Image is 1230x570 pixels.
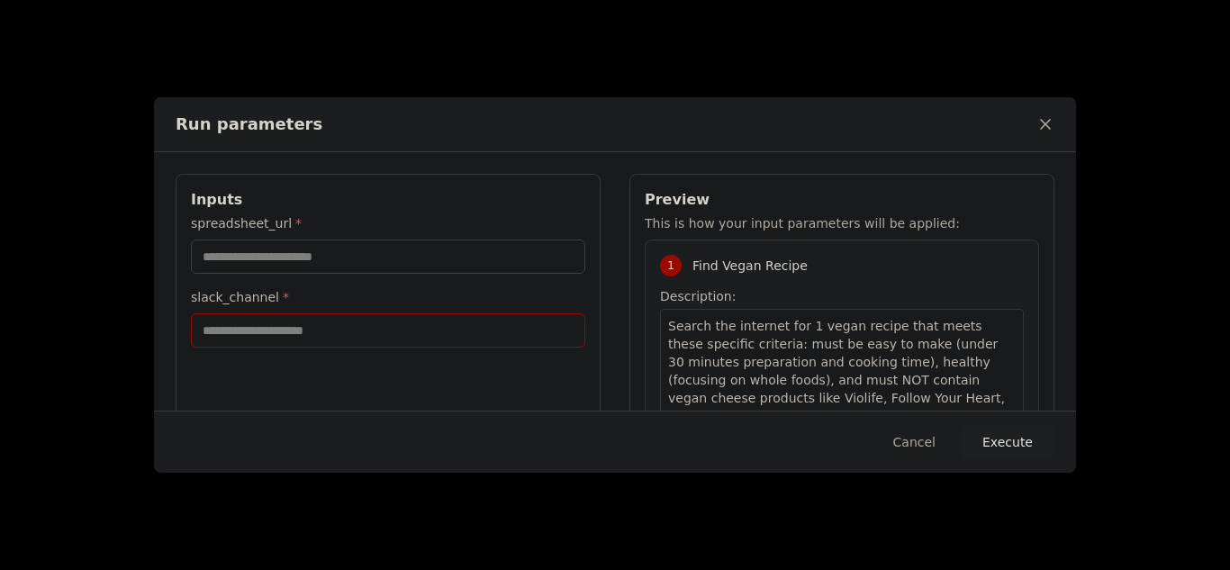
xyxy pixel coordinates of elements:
p: This is how your input parameters will be applied: [645,214,1039,232]
h3: Preview [645,189,1039,211]
label: slack_channel [191,288,585,306]
div: 1 [660,255,682,276]
button: Cancel [879,426,950,458]
h2: Run parameters [176,112,322,137]
label: spreadsheet_url [191,214,585,232]
span: Description: [660,289,736,303]
span: Find Vegan Recipe [692,257,808,275]
span: Search the internet for 1 vegan recipe that meets these specific criteria: must be easy to make (... [668,319,1008,441]
h3: Inputs [191,189,585,211]
button: Execute [961,426,1054,458]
